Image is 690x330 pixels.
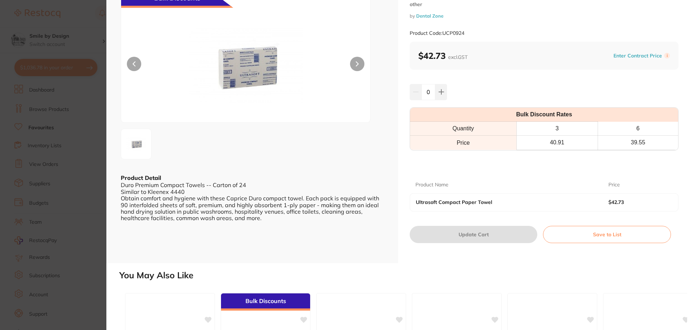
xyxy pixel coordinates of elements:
span: excl. GST [448,54,468,60]
th: 6 [598,122,678,136]
h2: You May Also Like [119,270,687,280]
b: $42.73 [418,50,468,61]
th: Bulk Discount Rates [410,108,678,122]
small: by [410,13,678,19]
th: 39.55 [598,136,678,150]
th: 3 [516,122,598,136]
button: Enter Contract Price [611,52,664,59]
th: Quantity [410,122,516,136]
button: Save to List [543,226,671,243]
p: Price [608,181,620,189]
p: Product Name [415,181,448,189]
b: Product Detail [121,174,161,181]
div: Duro Premium Compact Towels -- Carton of 24 Similar to Kleenex 4440 Obtain comfort and hygiene wi... [121,182,384,221]
td: Price [410,136,516,150]
label: i [664,53,670,59]
a: Dental Zone [416,13,443,19]
div: Bulk Discounts [221,293,310,311]
button: Update Cart [410,226,537,243]
img: cGc [171,9,321,122]
b: $42.73 [608,199,666,205]
th: 40.91 [516,136,598,150]
img: cGc [123,131,149,157]
small: Product Code: UCP0924 [410,30,464,36]
small: other [410,1,678,8]
b: Ultrasoft Compact Paper Towel [416,199,589,205]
